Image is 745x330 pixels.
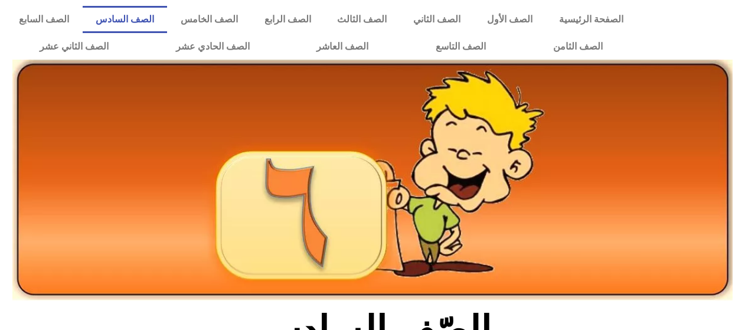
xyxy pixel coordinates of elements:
[283,33,403,60] a: الصف العاشر
[400,6,474,33] a: الصف الثاني
[251,6,324,33] a: الصف الرابع
[167,6,251,33] a: الصف الخامس
[324,6,400,33] a: الصف الثالث
[545,6,636,33] a: الصفحة الرئيسية
[6,33,142,60] a: الصف الثاني عشر
[142,33,283,60] a: الصف الحادي عشر
[6,6,83,33] a: الصف السابع
[402,33,519,60] a: الصف التاسع
[473,6,545,33] a: الصف الأول
[83,6,168,33] a: الصف السادس
[519,33,636,60] a: الصف الثامن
